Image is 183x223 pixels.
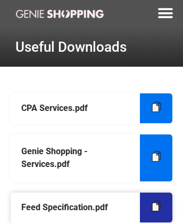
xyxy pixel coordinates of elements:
[154,2,178,26] div: Menu Toggle
[15,40,127,54] h1: Useful Downloads
[21,104,88,113] h6: CPA Services.pdf
[21,145,129,171] h6: Genie Shopping - Services.pdf
[16,10,104,18] img: genie-shopping-logo
[21,203,108,212] h6: Feed Specification.pdf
